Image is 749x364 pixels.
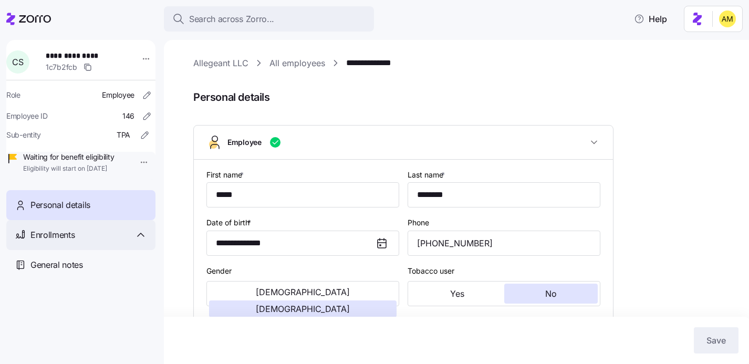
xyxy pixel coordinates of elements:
span: Sub-entity [6,130,41,140]
span: Personal details [30,199,90,212]
label: Gender [206,265,232,277]
span: Yes [450,289,464,298]
label: First name [206,169,246,181]
img: dfaaf2f2725e97d5ef9e82b99e83f4d7 [719,11,736,27]
span: Eligibility will start on [DATE] [23,164,114,173]
button: Help [626,8,675,29]
button: Employee [194,126,613,160]
span: 146 [122,111,134,121]
span: [DEMOGRAPHIC_DATA] [256,305,350,313]
button: Save [694,327,738,353]
label: Last name [408,169,447,181]
span: General notes [30,258,83,272]
span: Waiting for benefit eligibility [23,152,114,162]
label: Date of birth [206,217,253,228]
span: Enrollments [30,228,75,242]
span: No [545,289,557,298]
span: Personal details [193,89,734,106]
button: Search across Zorro... [164,6,374,32]
span: Employee ID [6,111,48,121]
span: Save [706,334,726,347]
input: Phone [408,231,600,256]
span: [DEMOGRAPHIC_DATA] [256,288,350,296]
span: C S [12,58,23,66]
label: Pregnant [206,316,238,327]
a: Allegeant LLC [193,57,248,70]
a: All employees [269,57,325,70]
label: Tobacco user [408,265,454,277]
span: TPA [117,130,130,140]
span: Search across Zorro... [189,13,274,26]
span: 1c7b2fcb [46,62,77,72]
span: Role [6,90,20,100]
span: Employee [227,137,262,148]
label: Phone [408,217,429,228]
span: Employee [102,90,134,100]
span: Help [634,13,667,25]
